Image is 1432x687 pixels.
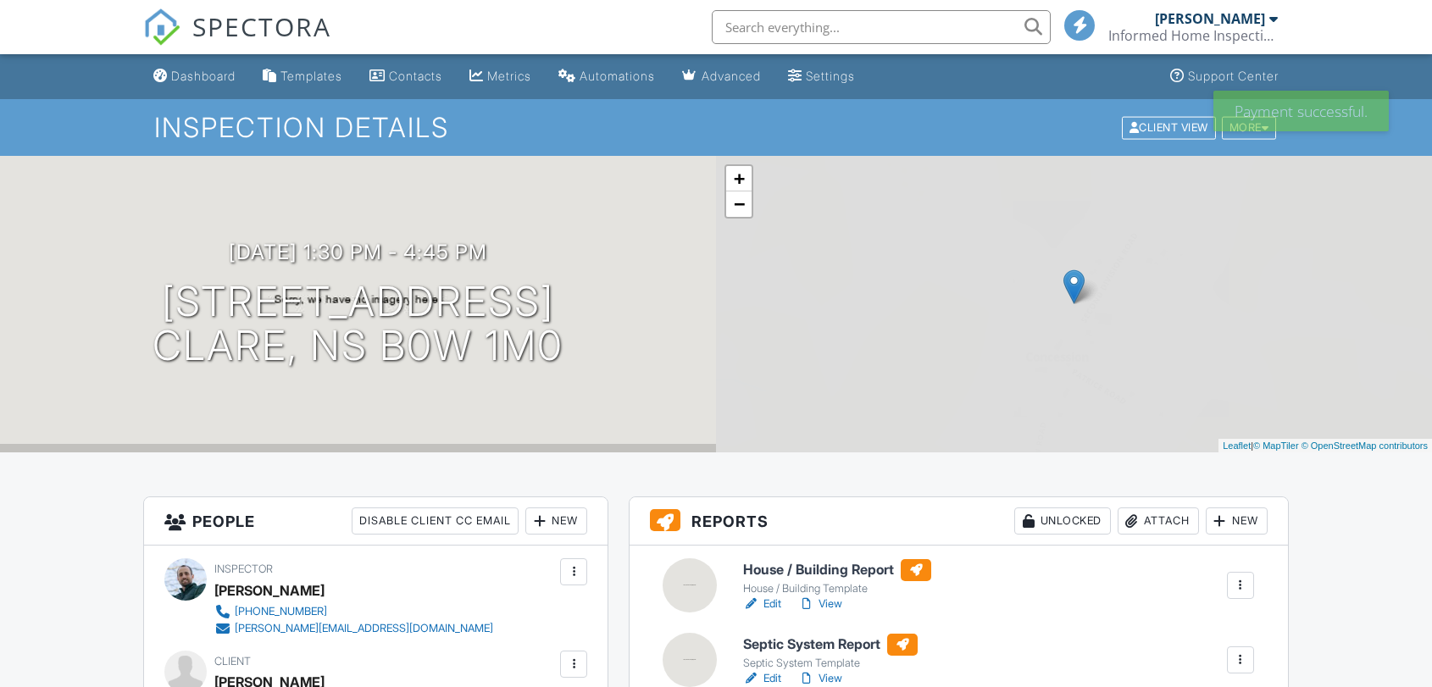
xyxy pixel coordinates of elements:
h1: Inspection Details [154,113,1278,142]
div: New [1206,507,1268,535]
a: [PERSON_NAME][EMAIL_ADDRESS][DOMAIN_NAME] [214,620,493,637]
a: Settings [781,61,862,92]
a: View [798,596,842,612]
div: Payment successful. [1213,91,1389,131]
a: Support Center [1163,61,1285,92]
a: © MapTiler [1253,440,1299,451]
h3: [DATE] 1:30 pm - 4:45 pm [229,241,487,263]
a: [PHONE_NUMBER] [214,603,493,620]
a: Leaflet [1223,440,1251,451]
div: [PERSON_NAME] [1155,10,1265,27]
div: Templates [280,69,342,83]
div: Attach [1118,507,1199,535]
a: View [798,670,842,687]
div: Advanced [702,69,761,83]
div: Septic System Template [743,657,918,670]
h6: Septic System Report [743,634,918,656]
div: Disable Client CC Email [352,507,519,535]
h1: [STREET_ADDRESS] Clare, NS B0W 1M0 [153,280,563,369]
span: Inspector [214,562,273,575]
a: Contacts [363,61,449,92]
h6: House / Building Report [743,559,931,581]
div: [PERSON_NAME] [214,578,325,603]
img: The Best Home Inspection Software - Spectora [143,8,180,46]
a: Client View [1120,120,1220,133]
div: | [1218,439,1432,453]
div: Support Center [1188,69,1279,83]
a: SPECTORA [143,23,331,58]
div: New [525,507,587,535]
div: Settings [806,69,855,83]
div: House / Building Template [743,582,931,596]
a: Edit [743,670,781,687]
a: Edit [743,596,781,612]
div: Dashboard [171,69,236,83]
h3: People [144,497,608,546]
span: Client [214,655,251,668]
div: Metrics [487,69,531,83]
a: House / Building Report House / Building Template [743,559,931,596]
div: Contacts [389,69,442,83]
div: Client View [1122,116,1216,139]
div: [PERSON_NAME][EMAIL_ADDRESS][DOMAIN_NAME] [235,622,493,635]
h3: Reports [630,497,1288,546]
a: Metrics [463,61,538,92]
div: [PHONE_NUMBER] [235,605,327,618]
a: Zoom in [726,166,752,191]
a: Septic System Report Septic System Template [743,634,918,671]
a: Templates [256,61,349,92]
span: SPECTORA [192,8,331,44]
div: More [1222,116,1277,139]
a: Automations (Basic) [552,61,662,92]
div: Informed Home Inspections Ltd [1108,27,1278,44]
a: Zoom out [726,191,752,217]
a: Dashboard [147,61,242,92]
a: Advanced [675,61,768,92]
div: Automations [580,69,655,83]
a: © OpenStreetMap contributors [1302,440,1428,451]
div: Unlocked [1014,507,1111,535]
input: Search everything... [712,10,1051,44]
